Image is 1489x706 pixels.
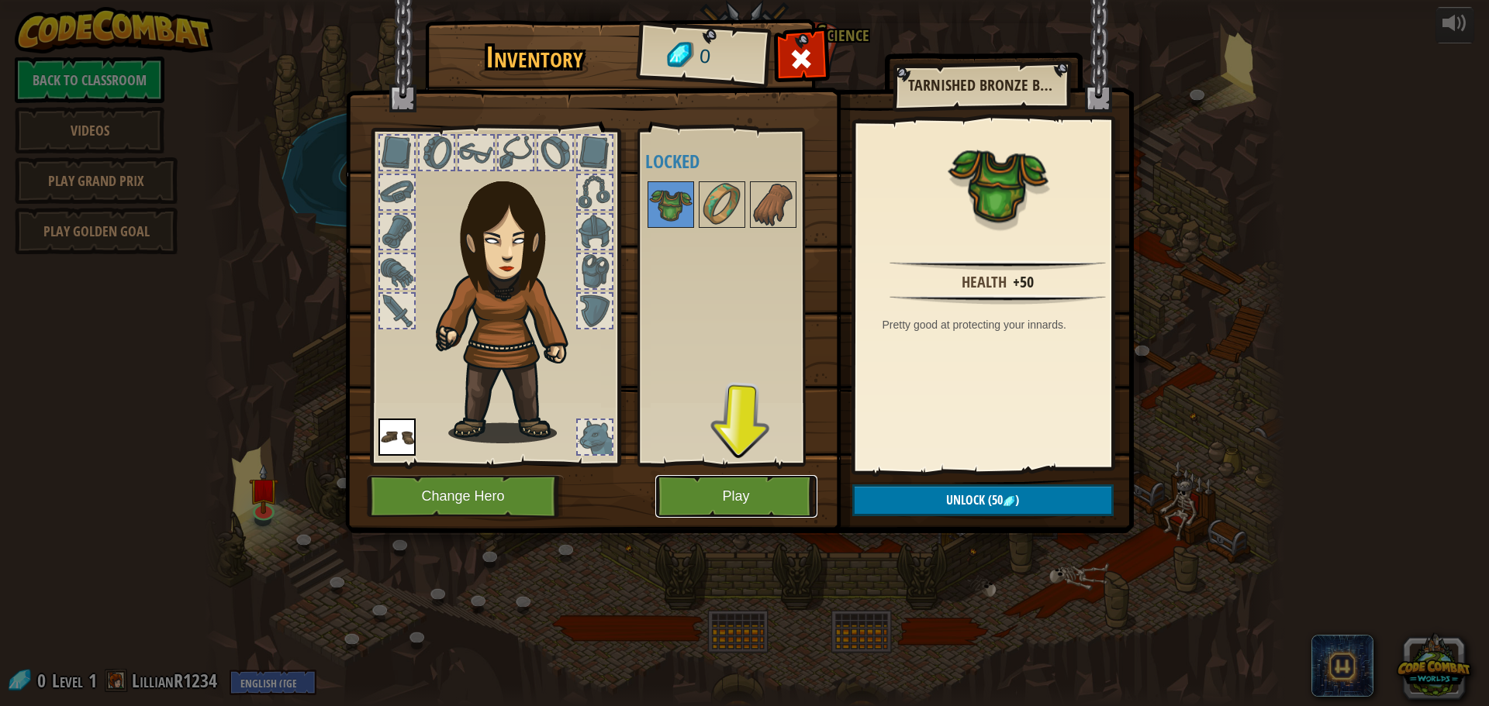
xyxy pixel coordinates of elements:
img: portrait.png [751,183,795,226]
div: Health [962,271,1007,294]
div: +50 [1013,271,1034,294]
div: Pretty good at protecting your innards. [883,317,1121,332]
span: (50 [985,491,1003,508]
img: portrait.png [948,133,1049,234]
img: portrait.png [649,183,693,226]
span: 0 [698,43,711,71]
img: hr.png [890,294,1105,305]
button: Unlock(50) [852,484,1114,516]
h2: Tarnished Bronze Breastplate [908,77,1054,94]
button: Play [655,475,817,518]
img: guardian_hair.png [429,158,596,443]
h1: Inventory [436,41,634,74]
span: Unlock [946,491,985,508]
img: portrait.png [378,418,416,456]
span: ) [1015,491,1019,508]
img: hr.png [890,260,1105,270]
h4: Locked [645,151,840,171]
img: gem.png [1003,495,1015,508]
img: portrait.png [700,183,744,226]
button: Change Hero [367,475,564,518]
